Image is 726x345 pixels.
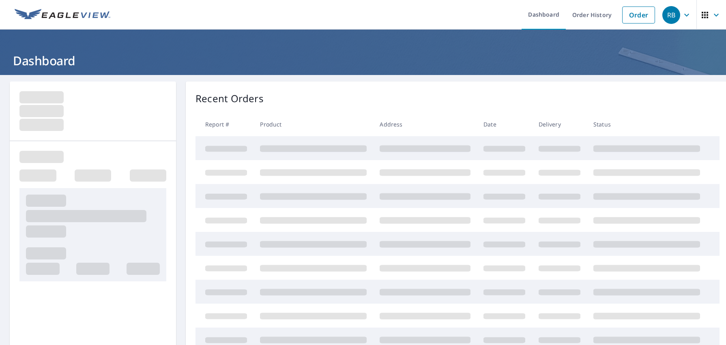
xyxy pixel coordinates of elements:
[587,112,707,136] th: Status
[10,52,716,69] h1: Dashboard
[622,6,655,24] a: Order
[195,112,253,136] th: Report #
[15,9,110,21] img: EV Logo
[253,112,373,136] th: Product
[373,112,477,136] th: Address
[477,112,532,136] th: Date
[195,91,264,106] p: Recent Orders
[532,112,587,136] th: Delivery
[662,6,680,24] div: RB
